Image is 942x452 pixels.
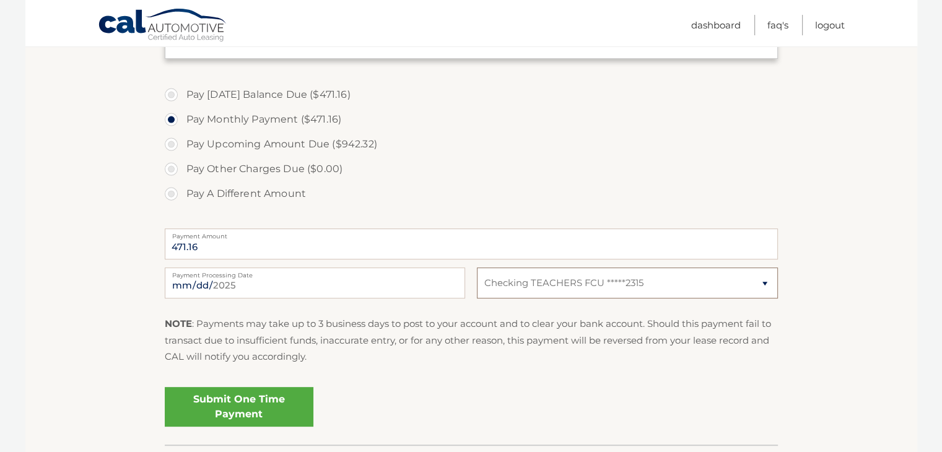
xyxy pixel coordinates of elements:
label: Pay Upcoming Amount Due ($942.32) [165,132,778,157]
label: Pay A Different Amount [165,181,778,206]
p: : Payments may take up to 3 business days to post to your account and to clear your bank account.... [165,316,778,365]
label: Payment Processing Date [165,267,465,277]
a: Cal Automotive [98,8,228,44]
label: Pay Monthly Payment ($471.16) [165,107,778,132]
a: Submit One Time Payment [165,387,313,427]
label: Payment Amount [165,228,778,238]
a: Logout [815,15,845,35]
a: FAQ's [767,15,788,35]
a: Dashboard [691,15,741,35]
input: Payment Date [165,267,465,298]
input: Payment Amount [165,228,778,259]
strong: NOTE [165,318,192,329]
label: Pay Other Charges Due ($0.00) [165,157,778,181]
label: Pay [DATE] Balance Due ($471.16) [165,82,778,107]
